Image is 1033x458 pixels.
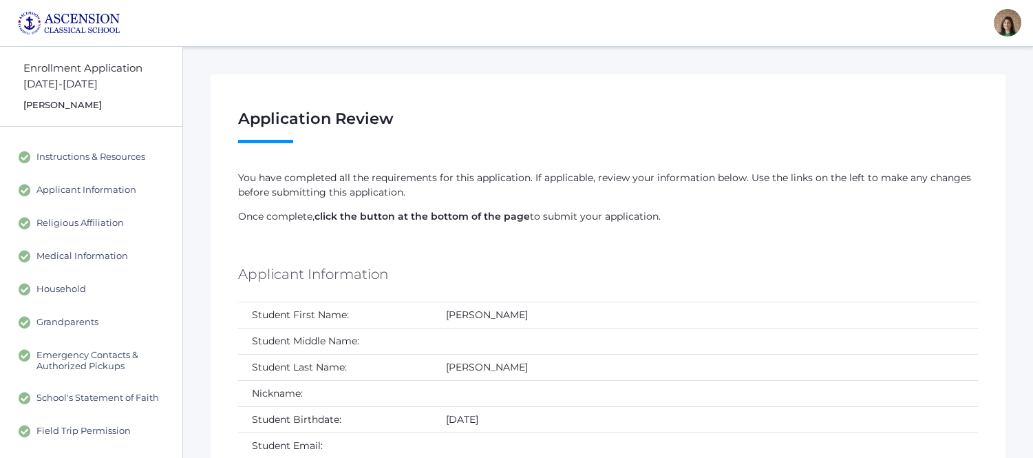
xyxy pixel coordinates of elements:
h5: Applicant Information [238,262,388,286]
p: You have completed all the requirements for this application. If applicable, review your informat... [238,171,978,200]
span: School's Statement of Faith [36,392,159,404]
p: Once complete, to submit your application. [238,209,978,224]
span: Religious Affiliation [36,217,124,229]
span: Household [36,283,86,295]
span: Applicant Information [36,184,136,196]
td: Student Last Name: [238,354,432,380]
td: [PERSON_NAME] [432,354,978,380]
span: Emergency Contacts & Authorized Pickups [36,349,169,371]
div: [PERSON_NAME] [23,98,182,112]
td: [PERSON_NAME] [432,302,978,329]
td: Student First Name: [238,302,432,329]
span: Field Trip Permission [36,425,131,437]
div: [DATE]-[DATE] [23,76,182,92]
span: Instructions & Resources [36,151,145,163]
div: Jenna Adams [994,9,1021,37]
td: Nickname: [238,380,432,406]
span: Medical Information [36,250,128,262]
td: [DATE] [432,406,978,433]
span: Grandparents [36,316,98,329]
div: Enrollment Application [23,61,182,76]
td: Student Birthdate: [238,406,432,433]
h1: Application Review [238,110,978,143]
td: Student Middle Name: [238,328,432,354]
strong: click the button at the bottom of the page [315,210,530,222]
img: ascension-logo-blue-113fc29133de2fb5813e50b71547a291c5fdb7962bf76d49838a2a14a36269ea.jpg [17,11,120,35]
